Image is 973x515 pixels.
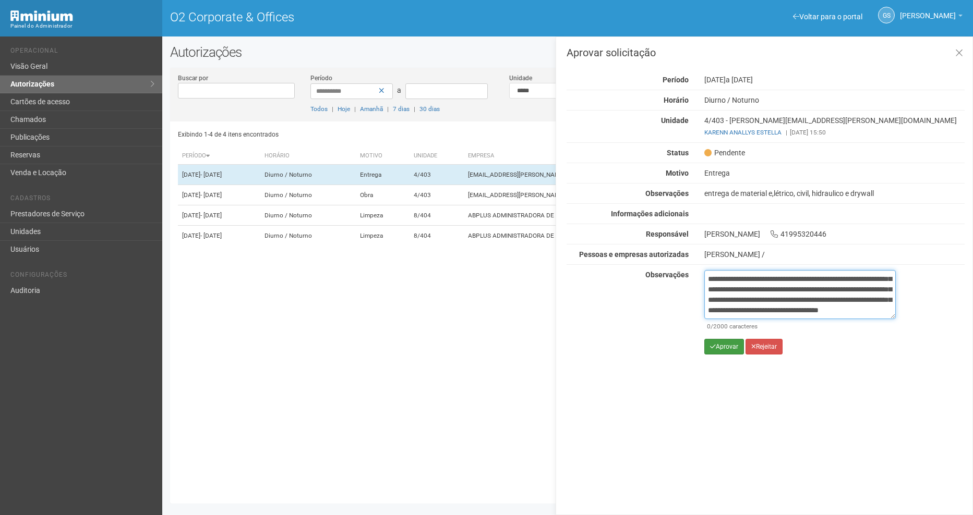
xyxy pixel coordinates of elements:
[260,185,356,205] td: Diurno / Noturno
[10,10,73,21] img: Minium
[178,73,208,83] label: Buscar por
[746,339,783,354] button: Rejeitar
[360,105,383,113] a: Amanhã
[726,76,753,84] span: a [DATE]
[356,165,410,185] td: Entrega
[410,226,464,246] td: 8/404
[338,105,350,113] a: Hoje
[354,105,356,113] span: |
[260,165,356,185] td: Diurno / Noturno
[260,148,356,165] th: Horário
[948,42,970,65] a: Fechar
[200,191,222,199] span: - [DATE]
[464,226,724,246] td: ABPLUS ADMINISTRADORA DE BENEFÍCIOS
[393,105,410,113] a: 7 dias
[260,205,356,226] td: Diurno / Noturno
[786,129,787,136] span: |
[178,148,260,165] th: Período
[707,322,893,331] div: /2000 caracteres
[332,105,333,113] span: |
[419,105,440,113] a: 30 dias
[704,250,965,259] div: [PERSON_NAME] /
[900,2,956,20] span: Gabriela Souza
[464,165,724,185] td: [EMAIL_ADDRESS][PERSON_NAME][DOMAIN_NAME]
[397,86,401,94] span: a
[200,171,222,178] span: - [DATE]
[464,148,724,165] th: Empresa
[696,168,972,178] div: Entrega
[878,7,895,23] a: GS
[387,105,389,113] span: |
[567,47,965,58] h3: Aprovar solicitação
[200,212,222,219] span: - [DATE]
[356,185,410,205] td: Obra
[10,271,154,282] li: Configurações
[611,210,689,218] strong: Informações adicionais
[200,232,222,239] span: - [DATE]
[10,47,154,58] li: Operacional
[645,189,689,198] strong: Observações
[356,148,410,165] th: Motivo
[645,271,689,279] strong: Observações
[170,44,965,60] h2: Autorizações
[696,189,972,198] div: entrega de material e,létrico, civil, hidraulico e drywall
[10,194,154,205] li: Cadastros
[900,13,963,21] a: [PERSON_NAME]
[704,129,782,136] a: KARENN ANALLYS ESTELLA
[356,205,410,226] td: Limpeza
[509,73,532,83] label: Unidade
[178,127,564,142] div: Exibindo 1-4 de 4 itens encontrados
[663,76,689,84] strong: Período
[414,105,415,113] span: |
[410,148,464,165] th: Unidade
[666,169,689,177] strong: Motivo
[661,116,689,125] strong: Unidade
[696,95,972,105] div: Diurno / Noturno
[178,185,260,205] td: [DATE]
[696,229,972,239] div: [PERSON_NAME] 41995320446
[704,148,745,157] span: Pendente
[707,323,711,330] span: 0
[310,73,332,83] label: Período
[170,10,560,24] h1: O2 Corporate & Offices
[664,96,689,104] strong: Horário
[696,75,972,84] div: [DATE]
[410,165,464,185] td: 4/403
[410,205,464,226] td: 8/404
[464,205,724,226] td: ABPLUS ADMINISTRADORA DE BENEFÍCIOS
[704,128,965,137] div: [DATE] 15:50
[646,230,689,238] strong: Responsável
[793,13,862,21] a: Voltar para o portal
[667,149,689,157] strong: Status
[696,116,972,137] div: 4/403 - [PERSON_NAME][EMAIL_ADDRESS][PERSON_NAME][DOMAIN_NAME]
[356,226,410,246] td: Limpeza
[579,250,689,259] strong: Pessoas e empresas autorizadas
[178,205,260,226] td: [DATE]
[178,226,260,246] td: [DATE]
[310,105,328,113] a: Todos
[178,165,260,185] td: [DATE]
[464,185,724,205] td: [EMAIL_ADDRESS][PERSON_NAME][DOMAIN_NAME]
[260,226,356,246] td: Diurno / Noturno
[10,21,154,31] div: Painel do Administrador
[410,185,464,205] td: 4/403
[704,339,744,354] button: Aprovar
